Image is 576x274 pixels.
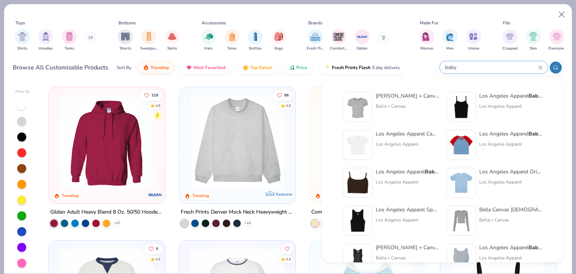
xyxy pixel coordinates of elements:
[450,209,473,232] img: b4bb1e2f-f7d4-4cd0-95e8-cbfaf6568a96
[284,93,289,97] span: 86
[17,46,27,51] span: Shirts
[376,92,439,100] div: [PERSON_NAME] + Canvas [DEMOGRAPHIC_DATA]' Micro Ribbed Tee
[450,133,473,157] img: 1633acb1-e9a5-445a-8601-4ed2dacc642d
[42,32,50,41] img: Hoodies Image
[442,29,457,51] button: filter button
[165,29,180,51] div: filter for Skirts
[528,130,542,137] strong: Baby
[137,61,174,74] button: Trending
[555,8,569,22] button: Close
[181,208,294,217] div: Fresh Prints Denver Mock Neck Heavyweight Sweatshirt
[286,256,291,262] div: 4.6
[548,46,565,51] span: Oversized
[346,95,369,119] img: aa15adeb-cc10-480b-b531-6e6e449d5067
[419,29,434,51] div: filter for Women
[65,32,73,41] img: Tanks Image
[156,103,161,108] div: 4.8
[227,46,237,51] span: Totes
[444,63,538,72] input: Try "T-Shirt"
[376,141,439,148] div: Los Angeles Apparel
[237,61,277,74] button: Top Rated
[273,90,292,100] button: Like
[420,20,438,26] div: Made For
[250,65,271,71] span: Top Rated
[251,32,259,41] img: Bottles Image
[180,61,231,74] button: Most Favorited
[528,92,542,99] strong: Baby
[466,29,481,51] button: filter button
[528,244,542,251] strong: Baby
[332,65,370,71] span: Fresh Prints Flash
[526,29,541,51] div: filter for Slim
[317,95,418,188] img: 029b8af0-80e6-406f-9fdc-fdf898547912
[479,92,542,100] div: Los Angeles Apparel Rib Spaghetti Tank
[118,29,133,51] div: filter for Shorts
[15,20,25,26] div: Tops
[376,217,439,223] div: Los Angeles Apparel
[310,31,321,42] img: Fresh Prints Image
[140,29,157,51] div: filter for Sweatpants
[376,168,439,176] div: Los Angeles Apparel Rib Spaghetti Crop Tank
[156,256,161,262] div: 4.6
[479,206,542,214] div: Bella Canvas [DEMOGRAPHIC_DATA]' Micro Ribbed Long Sleeve Tee
[479,130,542,138] div: Los Angeles Apparel Rib Short Sleeve Raglan
[64,46,74,51] span: Tanks
[62,29,77,51] div: filter for Tanks
[479,179,542,185] div: Los Angeles Apparel
[502,46,517,51] span: Cropped
[187,95,288,188] img: f5d85501-0dbb-4ee4-b115-c08fa3845d83
[282,243,292,254] button: Like
[307,29,324,51] div: filter for Fresh Prints
[13,63,108,72] div: Browse All Customizable Products
[121,32,130,41] img: Shorts Image
[56,95,157,188] img: 01756b78-01f6-4cc6-8d8a-3c30c1a0c8ac
[468,46,479,51] span: Unisex
[376,244,439,251] div: [PERSON_NAME] + Canvas Women's Rib Tank
[346,171,369,194] img: 806829dd-1c22-4937-9a35-1c80dd7c627b
[450,171,473,194] img: a68feba3-958f-4a65-b8f8-43e994c2eb1d
[140,29,157,51] button: filter button
[548,29,565,51] button: filter button
[38,29,53,51] div: filter for Hoodies
[225,29,240,51] button: filter button
[479,244,542,251] div: Los Angeles Apparel Rib Crop Tank
[330,46,347,51] span: Comfort Colors
[346,209,369,232] img: 0078be9a-03b3-411b-89be-d603b0ff0527
[505,32,514,41] img: Cropped Image
[167,46,177,51] span: Skirts
[307,29,324,51] button: filter button
[118,29,133,51] button: filter button
[50,208,163,217] div: Gildan Adult Heavy Blend 8 Oz. 50/50 Hooded Sweatshirt
[274,32,283,41] img: Bags Image
[140,46,157,51] span: Sweatpants
[117,64,131,71] div: Sort By
[201,29,216,51] div: filter for Hats
[271,29,286,51] div: filter for Bags
[529,46,537,51] span: Slim
[38,29,53,51] button: filter button
[446,46,454,51] span: Men
[248,29,263,51] div: filter for Bottles
[420,46,433,51] span: Women
[249,46,262,51] span: Bottles
[425,168,439,175] strong: Baby
[201,29,216,51] button: filter button
[156,247,159,250] span: 5
[39,46,53,51] span: Hoodies
[330,29,347,51] div: filter for Comfort Colors
[150,65,169,71] span: Trending
[152,93,159,97] span: 219
[442,29,457,51] div: filter for Men
[271,29,286,51] button: filter button
[330,29,347,51] button: filter button
[479,103,542,110] div: Los Angeles Apparel
[376,103,439,110] div: Bella + Canvas
[419,29,434,51] button: filter button
[245,221,250,226] span: + 10
[193,65,225,71] span: Most Favorited
[286,103,291,108] div: 4.8
[502,29,517,51] div: filter for Cropped
[502,29,517,51] button: filter button
[186,65,192,71] img: most_fav.gif
[15,89,30,95] div: Filter By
